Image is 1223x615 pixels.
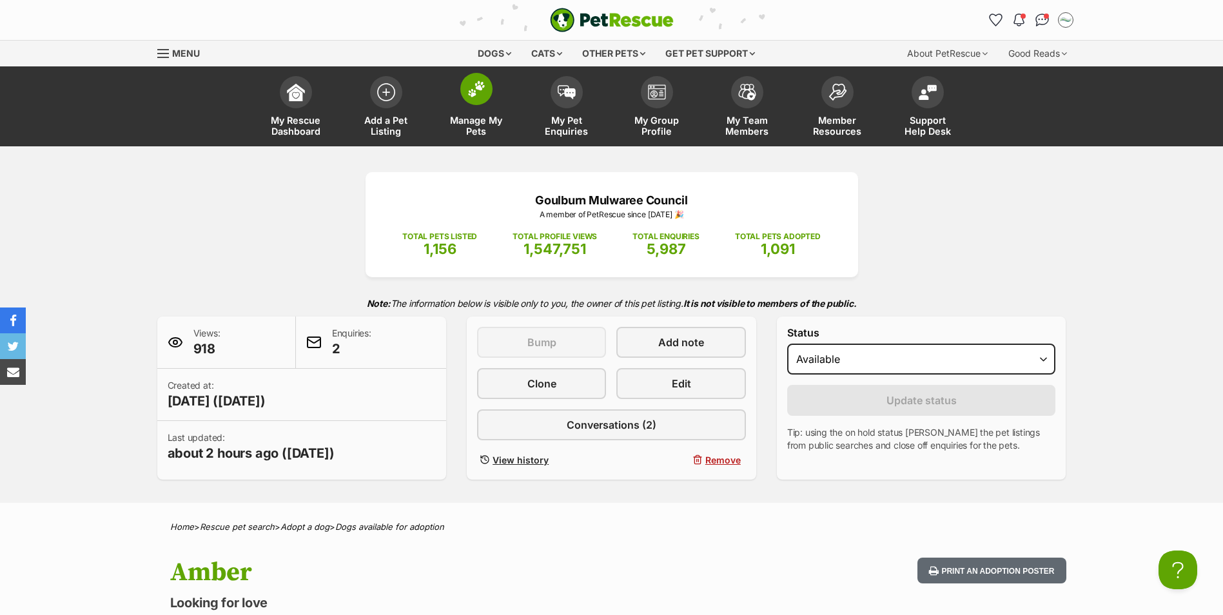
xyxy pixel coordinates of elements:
p: TOTAL PETS LISTED [402,231,477,242]
a: Manage My Pets [431,70,522,146]
div: Good Reads [999,41,1076,66]
a: Adopt a dog [280,522,329,532]
span: Update status [886,393,957,408]
button: Remove [616,451,745,469]
img: help-desk-icon-fdf02630f3aa405de69fd3d07c3f3aa587a6932b1a1747fa1d2bba05be0121f9.svg [919,84,937,100]
a: Support Help Desk [883,70,973,146]
span: Add a Pet Listing [357,115,415,137]
img: manage-my-pets-icon-02211641906a0b7f246fdf0571729dbe1e7629f14944591b6c1af311fb30b64b.svg [467,81,485,97]
img: Adam Skelly profile pic [1059,14,1072,26]
img: team-members-icon-5396bd8760b3fe7c0b43da4ab00e1e3bb1a5d9ba89233759b79545d2d3fc5d0d.svg [738,84,756,101]
strong: It is not visible to members of the public. [683,298,857,309]
span: Bump [527,335,556,350]
p: A member of PetRescue since [DATE] 🎉 [385,209,839,220]
button: Update status [787,385,1056,416]
a: Add note [616,327,745,358]
a: Menu [157,41,209,64]
button: My account [1055,10,1076,30]
span: Add note [658,335,704,350]
div: Get pet support [656,41,764,66]
span: My Rescue Dashboard [267,115,325,137]
div: Other pets [573,41,654,66]
span: Support Help Desk [899,115,957,137]
a: Favourites [986,10,1006,30]
strong: Note: [367,298,391,309]
iframe: Help Scout Beacon - Open [1159,551,1197,589]
a: My Group Profile [612,70,702,146]
span: 1,156 [424,240,456,257]
p: Goulburn Mulwaree Council [385,191,839,209]
span: Menu [172,48,200,59]
ul: Account quick links [986,10,1076,30]
span: about 2 hours ago ([DATE]) [168,444,335,462]
img: notifications-46538b983faf8c2785f20acdc204bb7945ddae34d4c08c2a6579f10ce5e182be.svg [1013,14,1024,26]
a: Dogs available for adoption [335,522,444,532]
a: View history [477,451,606,469]
span: 1,547,751 [523,240,586,257]
div: About PetRescue [898,41,997,66]
a: PetRescue [550,8,674,32]
a: Conversations [1032,10,1053,30]
span: 2 [332,340,371,358]
span: Clone [527,376,556,391]
a: Rescue pet search [200,522,275,532]
label: Status [787,327,1056,338]
a: Add a Pet Listing [341,70,431,146]
p: Enquiries: [332,327,371,358]
p: Views: [193,327,220,358]
p: The information below is visible only to you, the owner of this pet listing. [157,290,1066,317]
img: chat-41dd97257d64d25036548639549fe6c8038ab92f7586957e7f3b1b290dea8141.svg [1035,14,1049,26]
img: group-profile-icon-3fa3cf56718a62981997c0bc7e787c4b2cf8bcc04b72c1350f741eb67cf2f40e.svg [648,84,666,100]
span: Conversations (2) [567,417,656,433]
img: pet-enquiries-icon-7e3ad2cf08bfb03b45e93fb7055b45f3efa6380592205ae92323e6603595dc1f.svg [558,85,576,99]
a: Edit [616,368,745,399]
a: My Team Members [702,70,792,146]
button: Bump [477,327,606,358]
p: Last updated: [168,431,335,462]
p: TOTAL PETS ADOPTED [735,231,821,242]
p: Looking for love [170,594,716,612]
h1: Amber [170,558,716,587]
span: Manage My Pets [447,115,505,137]
img: member-resources-icon-8e73f808a243e03378d46382f2149f9095a855e16c252ad45f914b54edf8863c.svg [828,83,846,101]
a: Conversations (2) [477,409,746,440]
a: Member Resources [792,70,883,146]
span: Edit [672,376,691,391]
p: Created at: [168,379,266,410]
img: add-pet-listing-icon-0afa8454b4691262ce3f59096e99ab1cd57d4a30225e0717b998d2c9b9846f56.svg [377,83,395,101]
img: dashboard-icon-eb2f2d2d3e046f16d808141f083e7271f6b2e854fb5c12c21221c1fb7104beca.svg [287,83,305,101]
div: Cats [522,41,571,66]
span: 918 [193,340,220,358]
p: Tip: using the on hold status [PERSON_NAME] the pet listings from public searches and close off e... [787,426,1056,452]
p: TOTAL PROFILE VIEWS [513,231,597,242]
span: 5,987 [647,240,686,257]
span: 1,091 [761,240,795,257]
span: My Group Profile [628,115,686,137]
span: My Team Members [718,115,776,137]
a: Clone [477,368,606,399]
span: View history [493,453,549,467]
div: > > > [138,522,1086,532]
span: [DATE] ([DATE]) [168,392,266,410]
span: My Pet Enquiries [538,115,596,137]
a: Home [170,522,194,532]
button: Print an adoption poster [917,558,1066,584]
a: My Pet Enquiries [522,70,612,146]
span: Member Resources [808,115,866,137]
p: TOTAL ENQUIRIES [632,231,699,242]
a: My Rescue Dashboard [251,70,341,146]
div: Dogs [469,41,520,66]
span: Remove [705,453,741,467]
button: Notifications [1009,10,1030,30]
img: logo-e224e6f780fb5917bec1dbf3a21bbac754714ae5b6737aabdf751b685950b380.svg [550,8,674,32]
